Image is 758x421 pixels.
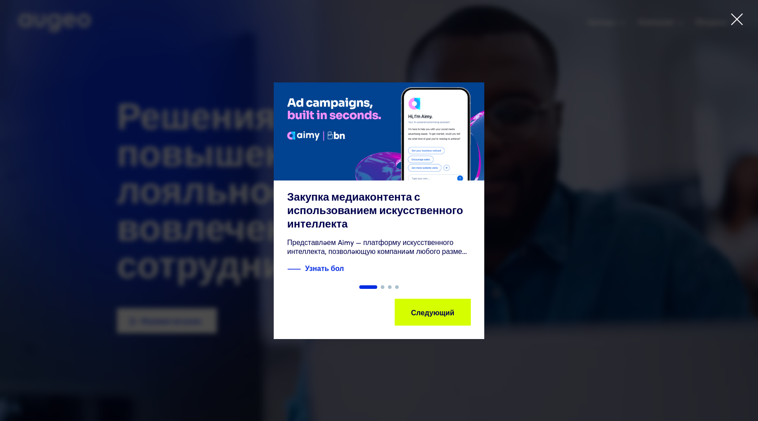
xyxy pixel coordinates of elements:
[359,285,377,289] div: Показать слайд 1 из 4
[287,264,301,275] img: Синяя декоративная линия
[381,285,384,289] div: Показать слайд 2 из 4
[287,240,470,274] font: Представляем Aimy — платформу искусственного интеллекта, позволяющую компаниям любого размера про...
[395,299,471,326] a: Следующий
[287,193,463,230] font: Закупка медиаконтента с использованием искусственного интеллекта
[388,285,392,289] div: Показать слайд 3 из 4
[395,285,399,289] div: Показать слайд 4 из 4
[274,82,484,285] a: Закупка медиаконтента с использованием искусственного интеллектаПредставляем Aimy — платформу иск...
[305,263,358,273] font: Узнать больше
